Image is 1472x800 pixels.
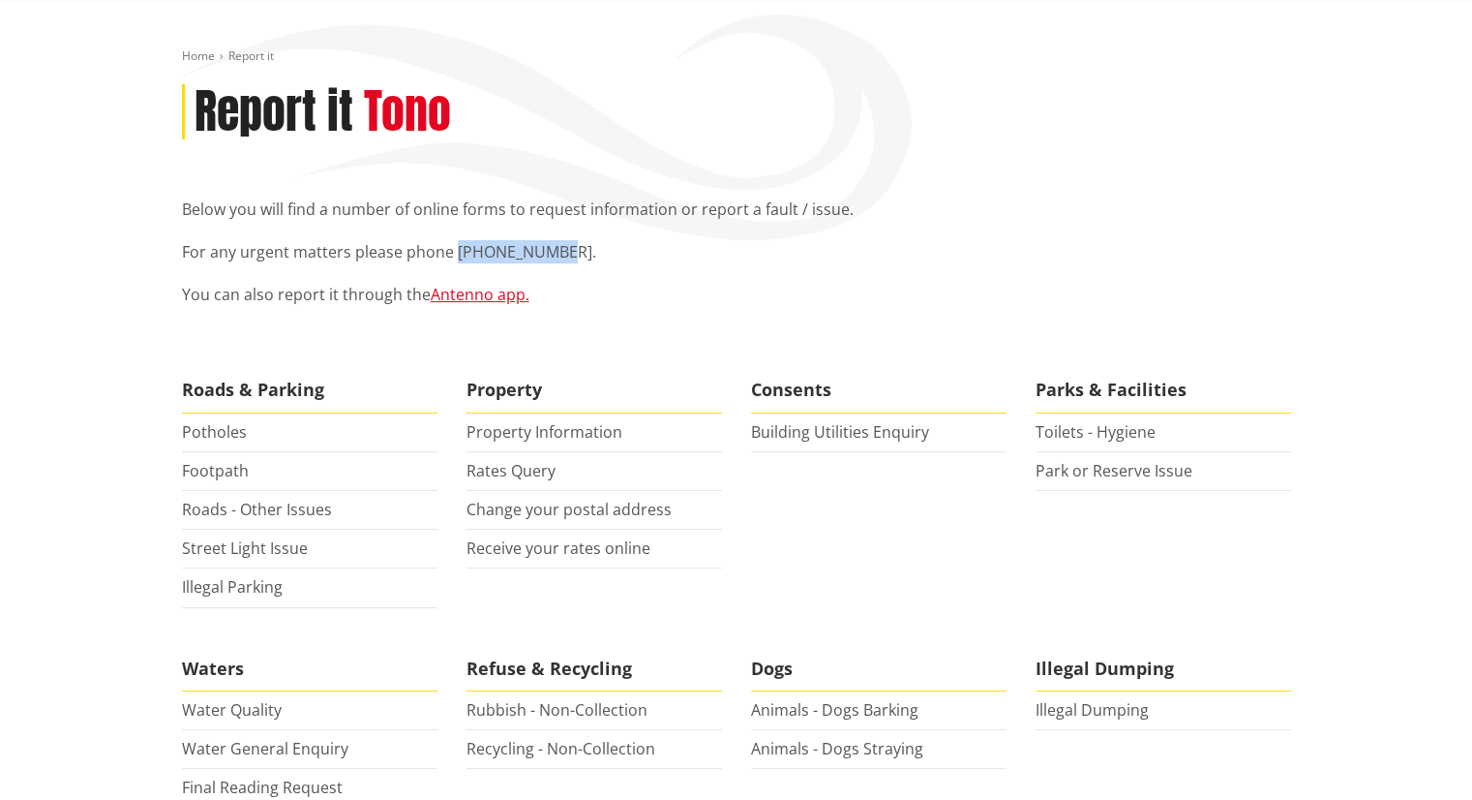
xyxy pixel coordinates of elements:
a: Potholes [182,421,247,443]
a: Animals - Dogs Barking [751,699,918,721]
a: Antenno app. [431,284,529,305]
a: Final Reading Request [182,777,343,798]
span: Roads & Parking [182,368,437,413]
span: Dogs [751,647,1006,692]
a: Building Utilities Enquiry [751,421,929,443]
a: Property Information [466,421,622,443]
a: Home [182,47,215,64]
a: Water Quality [182,699,282,721]
span: Illegal Dumping [1036,647,1291,692]
h1: Report it [195,84,353,140]
a: Park or Reserve Issue [1036,460,1192,481]
a: Recycling - Non-Collection [466,738,655,759]
a: Street Light Issue [182,538,308,559]
p: You can also report it through the [182,283,1291,306]
a: Rates Query [466,460,556,481]
a: Rubbish - Non-Collection [466,699,647,721]
span: Waters [182,647,437,692]
iframe: Messenger Launcher [1383,719,1453,788]
span: Report it [228,47,274,64]
a: Roads - Other Issues [182,499,332,520]
a: Water General Enquiry [182,738,348,759]
a: Illegal Parking [182,576,283,598]
a: Change your postal address [466,499,672,520]
nav: breadcrumb [182,48,1291,65]
span: Consents [751,368,1006,413]
span: Parks & Facilities [1036,368,1291,413]
a: Animals - Dogs Straying [751,738,923,759]
h2: Tono [364,84,451,140]
a: Toilets - Hygiene [1036,421,1156,443]
span: Property [466,368,722,413]
span: Refuse & Recycling [466,647,722,692]
p: Below you will find a number of online forms to request information or report a fault / issue. [182,198,1291,221]
p: For any urgent matters please phone [PHONE_NUMBER]. [182,240,1291,263]
a: Footpath [182,460,249,481]
a: Receive your rates online [466,538,650,559]
a: Illegal Dumping [1036,699,1149,721]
